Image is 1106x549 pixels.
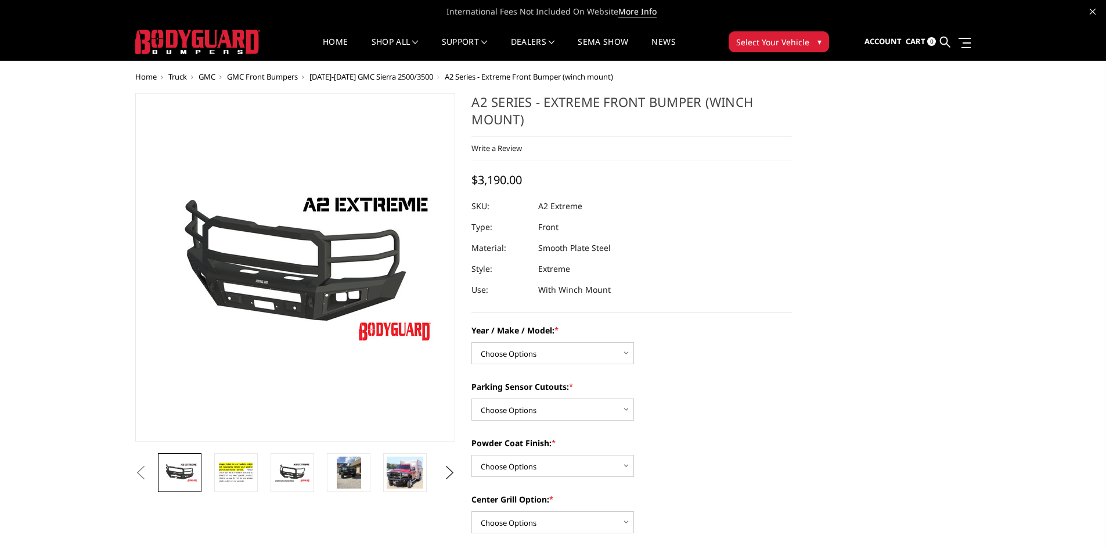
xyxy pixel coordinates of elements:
dt: Style: [471,259,529,279]
a: shop all [372,38,419,60]
img: A2 Series - Extreme Front Bumper (winch mount) [161,462,198,483]
img: BODYGUARD BUMPERS [135,30,260,54]
img: A2 Series - Extreme Front Bumper (winch mount) [337,457,361,489]
span: A2 Series - Extreme Front Bumper (winch mount) [445,71,613,82]
a: Home [323,38,348,60]
label: Center Grill Option: [471,493,792,505]
dd: Front [538,217,559,238]
h1: A2 Series - Extreme Front Bumper (winch mount) [471,93,792,137]
a: Truck [168,71,187,82]
a: Support [442,38,488,60]
button: Select Your Vehicle [729,31,829,52]
dd: A2 Extreme [538,196,582,217]
a: Dealers [511,38,555,60]
img: A2 Series - Extreme Front Bumper (winch mount) [387,457,423,489]
img: A2 Series - Extreme Front Bumper (winch mount) [218,460,254,485]
a: [DATE]-[DATE] GMC Sierra 2500/3500 [309,71,433,82]
button: Previous [132,464,150,482]
a: Home [135,71,157,82]
label: Powder Coat Finish: [471,437,792,449]
a: GMC Front Bumpers [227,71,298,82]
a: A2 Series - Extreme Front Bumper (winch mount) [135,93,456,442]
dt: SKU: [471,196,529,217]
a: News [651,38,675,60]
a: Write a Review [471,143,522,153]
span: 0 [927,37,936,46]
span: Cart [906,36,925,46]
dd: Extreme [538,259,570,279]
dd: Smooth Plate Steel [538,238,611,259]
span: ▾ [817,35,822,48]
button: Next [441,464,458,482]
span: Select Your Vehicle [736,36,809,48]
a: More Info [618,6,657,17]
dt: Type: [471,217,529,238]
label: Year / Make / Model: [471,324,792,336]
span: Account [864,36,902,46]
span: $3,190.00 [471,172,522,188]
dt: Material: [471,238,529,259]
a: GMC [199,71,215,82]
label: Parking Sensor Cutouts: [471,381,792,393]
dt: Use: [471,279,529,300]
dd: With Winch Mount [538,279,611,300]
img: A2 Series - Extreme Front Bumper (winch mount) [274,462,311,483]
a: Cart 0 [906,26,936,58]
a: Account [864,26,902,58]
a: SEMA Show [578,38,628,60]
